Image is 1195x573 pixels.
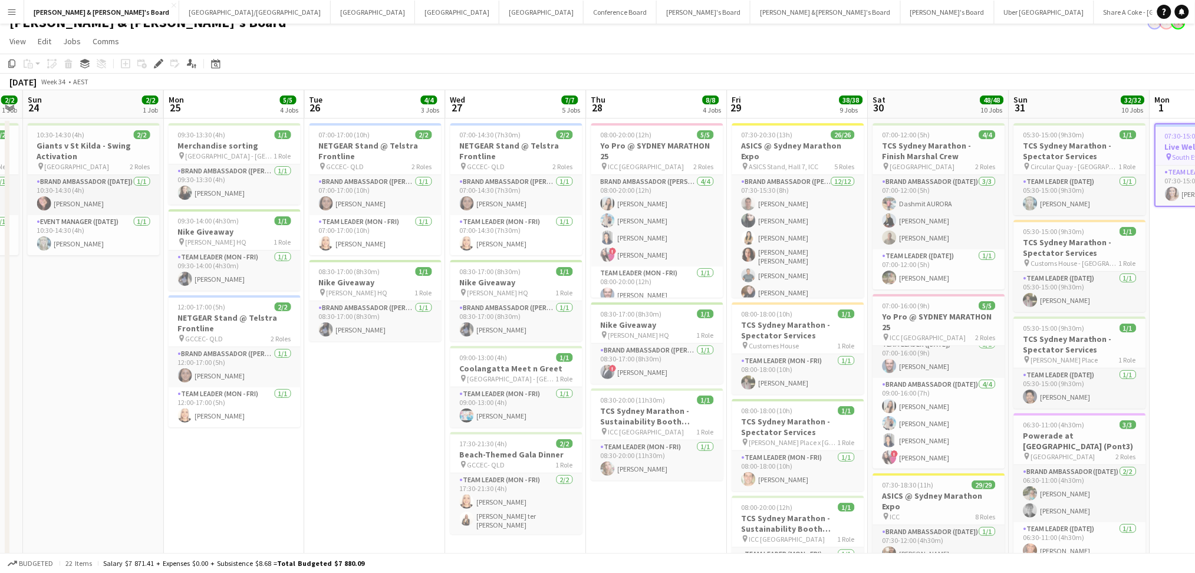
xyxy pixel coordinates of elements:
[179,1,331,24] button: [GEOGRAPHIC_DATA]/[GEOGRAPHIC_DATA]
[331,1,415,24] button: [GEOGRAPHIC_DATA]
[19,559,53,568] span: Budgeted
[415,1,499,24] button: [GEOGRAPHIC_DATA]
[499,1,584,24] button: [GEOGRAPHIC_DATA]
[995,1,1094,24] button: Uber [GEOGRAPHIC_DATA]
[901,1,995,24] button: [PERSON_NAME]'s Board
[65,559,93,568] span: 22 items
[6,557,55,570] button: Budgeted
[657,1,750,24] button: [PERSON_NAME]'s Board
[750,1,901,24] button: [PERSON_NAME] & [PERSON_NAME]'s Board
[24,1,179,24] button: [PERSON_NAME] & [PERSON_NAME]'s Board
[584,1,657,24] button: Conference Board
[277,559,364,568] span: Total Budgeted $7 880.09
[103,559,364,568] div: Salary $7 871.41 + Expenses $0.00 + Subsistence $8.68 =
